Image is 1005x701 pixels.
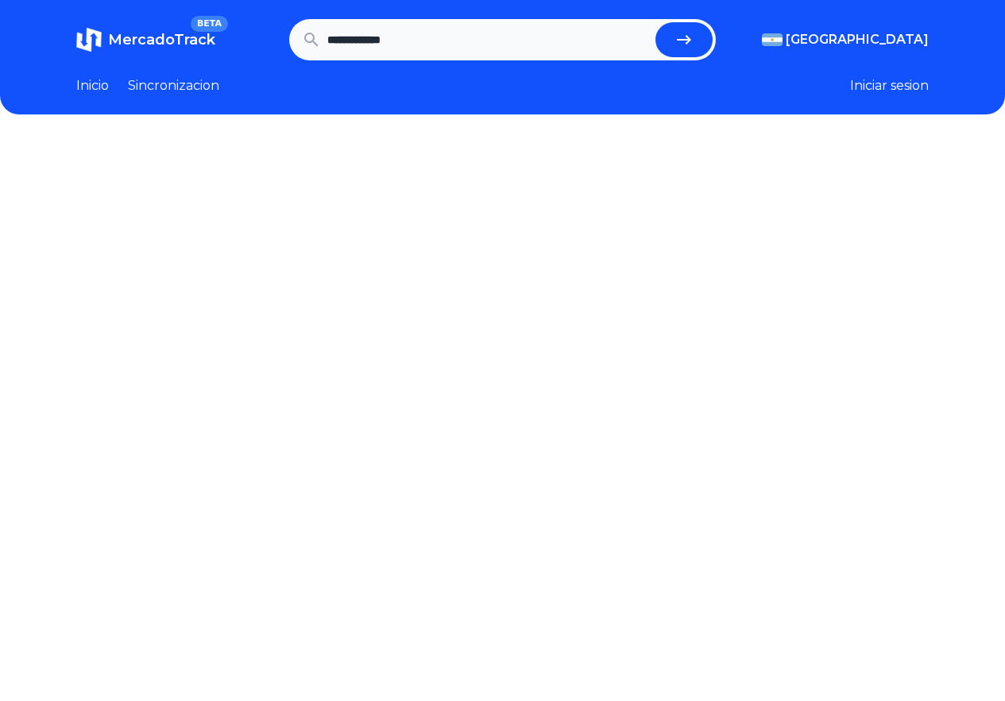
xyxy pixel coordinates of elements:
span: MercadoTrack [108,31,215,48]
a: MercadoTrackBETA [76,27,215,52]
button: Iniciar sesion [850,76,929,95]
span: BETA [191,16,228,32]
span: [GEOGRAPHIC_DATA] [786,30,929,49]
button: [GEOGRAPHIC_DATA] [762,30,929,49]
img: MercadoTrack [76,27,102,52]
img: Argentina [762,33,783,46]
a: Sincronizacion [128,76,219,95]
a: Inicio [76,76,109,95]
